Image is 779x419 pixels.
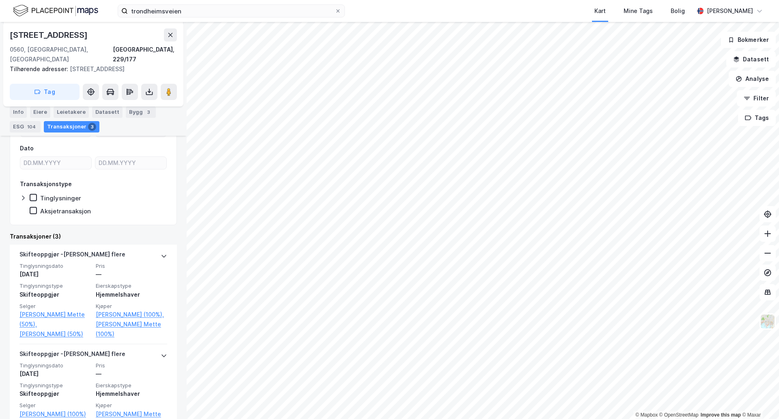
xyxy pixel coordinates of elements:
[113,45,177,64] div: [GEOGRAPHIC_DATA], 229/177
[96,269,167,279] div: —
[20,157,91,169] input: DD.MM.YYYY
[19,349,125,362] div: Skifteoppgjør - [PERSON_NAME] flere
[128,5,335,17] input: Søk på adresse, matrikkel, gårdeiere, leietakere eller personer
[19,382,91,389] span: Tinglysningstype
[126,106,156,118] div: Bygg
[96,310,167,319] a: [PERSON_NAME] (100%),
[19,303,91,310] span: Selger
[19,362,91,369] span: Tinglysningsdato
[96,263,167,269] span: Pris
[671,6,685,16] div: Bolig
[726,51,776,67] button: Datasett
[624,6,653,16] div: Mine Tags
[96,290,167,300] div: Hjemmelshaver
[13,4,98,18] img: logo.f888ab2527a4732fd821a326f86c7f29.svg
[19,329,91,339] a: [PERSON_NAME] (50%)
[738,380,779,419] iframe: Chat Widget
[10,121,41,132] div: ESG
[19,389,91,399] div: Skifteoppgjør
[95,157,166,169] input: DD.MM.YYYY
[701,412,741,418] a: Improve this map
[92,106,123,118] div: Datasett
[96,303,167,310] span: Kjøper
[760,314,775,329] img: Z
[96,319,167,339] a: [PERSON_NAME] Mette (100%)
[10,65,70,72] span: Tilhørende adresser:
[19,269,91,279] div: [DATE]
[594,6,606,16] div: Kart
[19,290,91,300] div: Skifteoppgjør
[10,84,80,100] button: Tag
[96,382,167,389] span: Eierskapstype
[10,64,170,74] div: [STREET_ADDRESS]
[96,402,167,409] span: Kjøper
[40,194,81,202] div: Tinglysninger
[738,110,776,126] button: Tags
[10,106,27,118] div: Info
[96,389,167,399] div: Hjemmelshaver
[10,28,89,41] div: [STREET_ADDRESS]
[44,121,99,132] div: Transaksjoner
[10,45,113,64] div: 0560, [GEOGRAPHIC_DATA], [GEOGRAPHIC_DATA]
[19,282,91,289] span: Tinglysningstype
[20,143,34,153] div: Dato
[721,32,776,48] button: Bokmerker
[738,380,779,419] div: Kontrollprogram for chat
[729,71,776,87] button: Analyse
[19,250,125,263] div: Skifteoppgjør - [PERSON_NAME] flere
[96,362,167,369] span: Pris
[10,232,177,241] div: Transaksjoner (3)
[737,90,776,106] button: Filter
[19,263,91,269] span: Tinglysningsdato
[19,402,91,409] span: Selger
[20,179,72,189] div: Transaksjonstype
[635,412,658,418] a: Mapbox
[659,412,699,418] a: OpenStreetMap
[707,6,753,16] div: [PERSON_NAME]
[144,108,153,116] div: 3
[40,207,91,215] div: Aksjetransaksjon
[30,106,50,118] div: Eiere
[19,369,91,379] div: [DATE]
[54,106,89,118] div: Leietakere
[88,123,96,131] div: 3
[19,409,91,419] a: [PERSON_NAME] (100%)
[19,310,91,329] a: [PERSON_NAME] Mette (50%),
[96,282,167,289] span: Eierskapstype
[96,369,167,379] div: —
[26,123,37,131] div: 104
